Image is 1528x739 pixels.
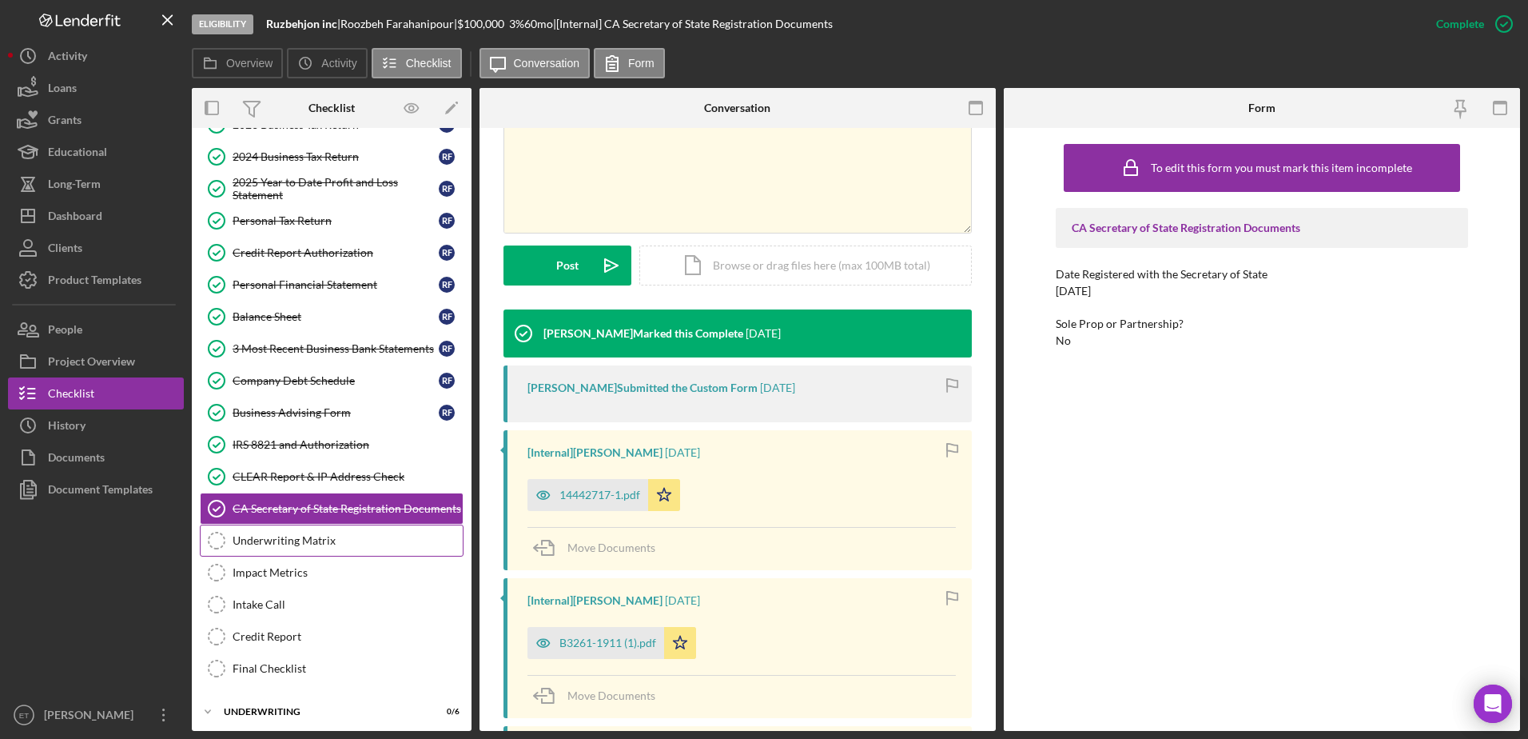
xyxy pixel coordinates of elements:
[431,707,460,717] div: 0 / 6
[48,168,101,204] div: Long-Term
[559,489,640,501] div: 14442717-1.pdf
[200,525,464,557] a: Underwriting Matrix
[439,213,455,229] div: R F
[527,479,680,511] button: 14442717-1.pdf
[527,676,671,716] button: Move Documents
[8,136,184,168] button: Educational
[233,470,463,483] div: CLEAR Report & IP Address Check
[1056,334,1071,347] div: No
[200,557,464,589] a: Impact Metrics
[372,48,462,78] button: Checklist
[233,176,439,202] div: 2025 Year to Date Profit and Loss Statement
[8,264,184,296] button: Product Templates
[8,314,184,346] button: People
[8,104,184,136] a: Grants
[1474,685,1512,723] div: Open Intercom Messenger
[48,409,86,445] div: History
[226,57,273,70] label: Overview
[665,446,700,459] time: 2025-09-11 23:22
[439,149,455,165] div: R F
[746,327,781,340] time: 2025-09-11 23:24
[321,57,356,70] label: Activity
[1420,8,1520,40] button: Complete
[439,341,455,357] div: R F
[8,72,184,104] a: Loans
[665,594,700,607] time: 2025-09-11 23:21
[553,18,833,30] div: | [Internal] CA Secretary of State Registration Documents
[200,269,464,301] a: Personal Financial StatementRF
[704,102,770,114] div: Conversation
[200,141,464,173] a: 2024 Business Tax ReturnRF
[8,473,184,505] a: Document Templates
[8,699,184,731] button: ET[PERSON_NAME]
[340,18,457,30] div: Roozbeh Farahanipour |
[527,627,696,659] button: B3261-1911 (1).pdf
[527,528,671,568] button: Move Documents
[48,136,107,172] div: Educational
[48,72,77,108] div: Loans
[8,441,184,473] button: Documents
[48,104,82,140] div: Grants
[233,150,439,163] div: 2024 Business Tax Return
[527,446,663,459] div: [Internal] [PERSON_NAME]
[503,246,631,286] button: Post
[527,381,758,394] div: [PERSON_NAME] Submitted the Custom Form
[406,57,452,70] label: Checklist
[233,534,463,547] div: Underwriting Matrix
[233,662,463,675] div: Final Checklist
[200,429,464,461] a: IRS 8821 and Authorization
[1151,162,1412,174] div: To edit this form you must mark this item incomplete
[200,301,464,333] a: Balance SheetRF
[48,40,87,76] div: Activity
[200,493,464,525] a: CA Secretary of State Registration Documents
[514,57,580,70] label: Conversation
[524,18,553,30] div: 60 mo
[509,18,524,30] div: 3 %
[48,346,135,381] div: Project Overview
[439,405,455,421] div: R F
[559,637,656,649] div: B3261-1911 (1).pdf
[200,397,464,429] a: Business Advising FormRF
[233,246,439,259] div: Credit Report Authorization
[543,327,743,340] div: [PERSON_NAME] Marked this Complete
[192,14,253,34] div: Eligibility
[1056,318,1469,330] div: Sole Prop or Partnership?
[439,309,455,325] div: R F
[287,48,367,78] button: Activity
[8,409,184,441] button: History
[48,473,153,509] div: Document Templates
[567,541,655,554] span: Move Documents
[233,214,439,227] div: Personal Tax Return
[556,246,579,286] div: Post
[200,621,464,653] a: Credit Report
[8,346,184,377] button: Project Overview
[8,377,184,409] button: Checklist
[594,48,665,78] button: Form
[200,589,464,621] a: Intake Call
[760,381,795,394] time: 2025-09-11 23:24
[233,438,463,451] div: IRS 8821 and Authorization
[200,653,464,685] a: Final Checklist
[8,168,184,200] button: Long-Term
[266,18,340,30] div: |
[233,406,439,419] div: Business Advising Form
[48,200,102,236] div: Dashboard
[192,48,283,78] button: Overview
[233,374,439,387] div: Company Debt Schedule
[8,40,184,72] button: Activity
[479,48,591,78] button: Conversation
[1436,8,1484,40] div: Complete
[308,102,355,114] div: Checklist
[8,232,184,264] button: Clients
[233,598,463,611] div: Intake Call
[233,342,439,355] div: 3 Most Recent Business Bank Statements
[439,245,455,261] div: R F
